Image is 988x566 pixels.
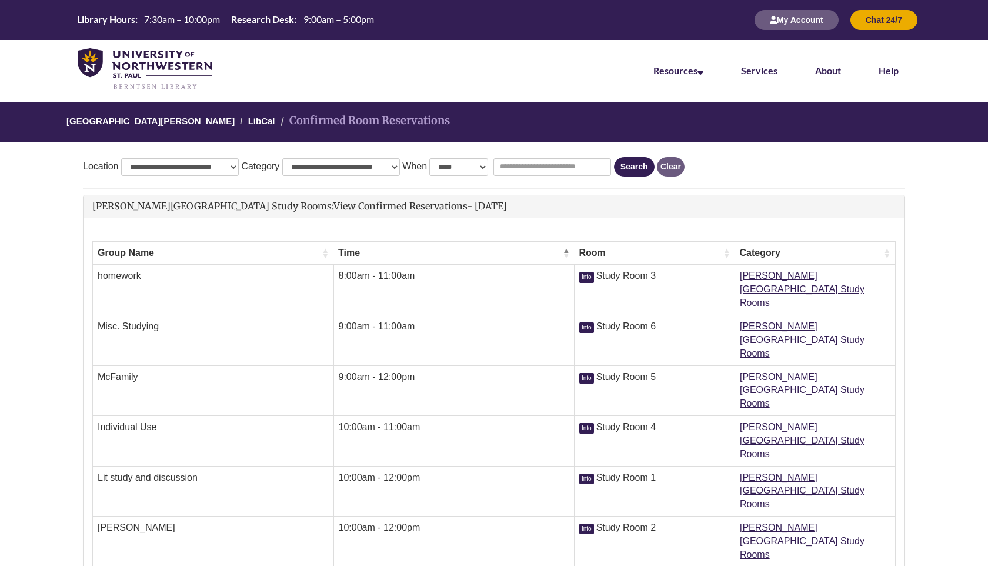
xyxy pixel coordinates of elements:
a: Click for more info about Study Room 5 [579,372,596,382]
span: Info [579,272,594,282]
a: Resources [653,65,703,76]
td: McFamily [93,365,334,416]
a: Help [879,65,899,76]
a: [GEOGRAPHIC_DATA][PERSON_NAME] [66,116,235,126]
span: Group Name : Activate to sort [322,247,329,259]
span: Time [338,247,560,260]
span: - [DATE] [467,200,507,212]
button: Clear [657,157,685,177]
span: Info [579,524,594,534]
a: Click for more info about Study Room 2 [579,522,596,532]
td: 9:00am - 11:00am [333,315,575,366]
span: Time : Activate to invert sorting [563,247,570,259]
a: Click for more info about Study Room 4 [579,422,596,432]
th: Library Hours: [72,13,139,26]
a: Click for more info about Study Room 6 [579,321,596,331]
label: When [402,159,427,174]
a: About [815,65,841,76]
a: [PERSON_NAME][GEOGRAPHIC_DATA] Study Rooms [740,321,864,358]
span: Room : Activate to sort [723,247,730,259]
td: Study Room 1 [575,466,735,517]
td: Study Room 6 [575,315,735,366]
td: homework [93,265,334,315]
td: Individual Use [93,416,334,467]
a: My Account [755,15,839,25]
button: Chat 24/7 [850,10,917,30]
button: My Account [755,10,839,30]
td: 10:00am - 12:00pm [333,466,575,517]
td: 8:00am - 11:00am [333,265,575,315]
span: Category : Activate to sort [883,247,890,259]
a: [PERSON_NAME][GEOGRAPHIC_DATA] Study Rooms [740,271,864,308]
table: Hours Today [72,13,378,26]
span: Category [740,247,882,260]
a: [PERSON_NAME][GEOGRAPHIC_DATA] Study Rooms [740,372,864,409]
li: Confirmed Room Reservations [278,112,450,129]
a: [PERSON_NAME][GEOGRAPHIC_DATA] Study Rooms [740,422,864,459]
input: Search reservation name... [493,158,611,176]
span: Info [579,373,594,384]
a: Services [741,65,777,76]
a: [PERSON_NAME][GEOGRAPHIC_DATA] Study Rooms [740,472,864,510]
span: 9:00am – 5:00pm [303,14,374,25]
h2: View Confirmed Reservations [92,201,896,212]
span: [PERSON_NAME][GEOGRAPHIC_DATA] Study Rooms: [92,200,333,212]
span: 7:30am – 10:00pm [144,14,220,25]
td: 9:00am - 12:00pm [333,365,575,416]
a: Click for more info about Study Room 1 [579,472,596,482]
span: Group Name [98,247,319,260]
a: Hours Today [72,13,378,27]
label: Location [83,159,119,174]
nav: Breadcrumb [83,102,905,142]
td: 10:00am - 11:00am [333,416,575,467]
button: Search [614,157,655,177]
a: LibCal [248,116,275,126]
td: Misc. Studying [93,315,334,366]
span: Info [579,474,594,484]
td: Lit study and discussion [93,466,334,517]
img: UNWSP Library Logo [78,48,212,91]
a: Chat 24/7 [850,15,917,25]
a: [PERSON_NAME][GEOGRAPHIC_DATA] Study Rooms [740,522,864,560]
span: Info [579,322,594,333]
td: Study Room 4 [575,416,735,467]
span: Info [579,423,594,434]
th: Research Desk: [226,13,298,26]
label: Category [241,159,279,174]
td: Study Room 5 [575,365,735,416]
span: Room [579,247,721,260]
td: Study Room 3 [575,265,735,315]
a: Click for more info about Study Room 3 [579,271,596,281]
